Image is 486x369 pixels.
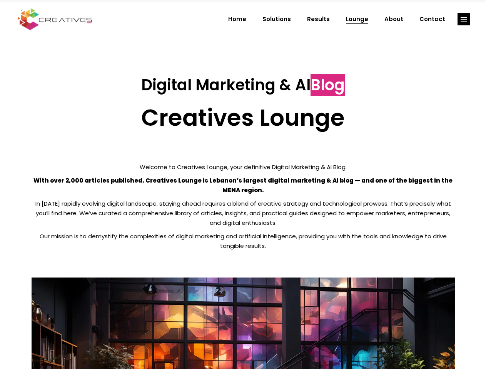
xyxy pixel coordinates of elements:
span: Contact [419,9,445,29]
a: About [376,9,411,29]
p: In [DATE] rapidly evolving digital landscape, staying ahead requires a blend of creative strategy... [32,199,455,228]
a: link [458,13,470,25]
span: Solutions [262,9,291,29]
span: Home [228,9,246,29]
h3: Digital Marketing & AI [32,76,455,94]
a: Home [220,9,254,29]
span: Results [307,9,330,29]
a: Lounge [338,9,376,29]
strong: With over 2,000 articles published, Creatives Lounge is Lebanon’s largest digital marketing & AI ... [33,176,453,194]
span: Lounge [346,9,368,29]
a: Solutions [254,9,299,29]
a: Contact [411,9,453,29]
p: Our mission is to demystify the complexities of digital marketing and artificial intelligence, pr... [32,231,455,251]
span: Blog [311,74,345,96]
img: Creatives [16,7,94,31]
span: About [384,9,403,29]
p: Welcome to Creatives Lounge, your definitive Digital Marketing & AI Blog. [32,162,455,172]
h2: Creatives Lounge [32,104,455,131]
a: Results [299,9,338,29]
